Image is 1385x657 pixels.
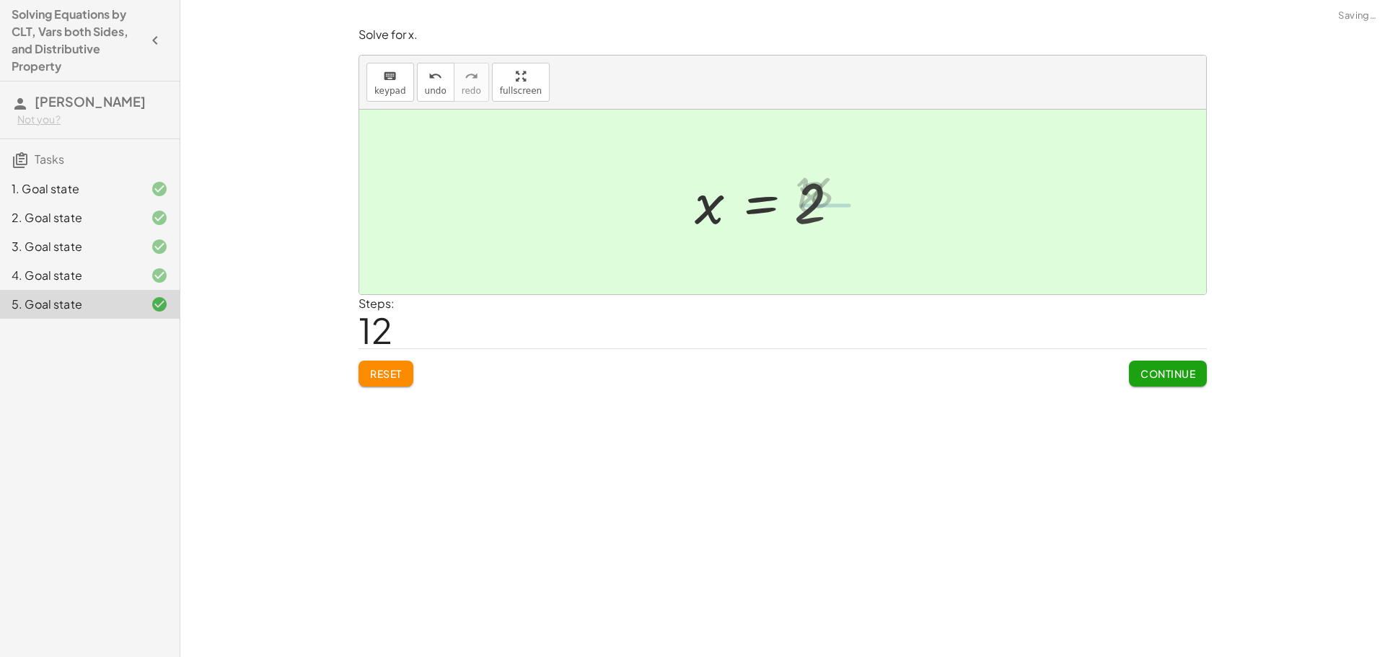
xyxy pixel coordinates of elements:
[12,238,128,255] div: 3. Goal state
[1140,367,1195,380] span: Continue
[151,296,168,313] i: Task finished and correct.
[359,296,395,311] label: Steps:
[417,63,454,102] button: undoundo
[366,63,414,102] button: keyboardkeypad
[359,27,1207,43] p: Solve for x.
[462,86,481,96] span: redo
[12,209,128,226] div: 2. Goal state
[383,68,397,85] i: keyboard
[454,63,489,102] button: redoredo
[465,68,478,85] i: redo
[35,151,64,167] span: Tasks
[151,238,168,255] i: Task finished and correct.
[17,113,168,127] div: Not you?
[35,93,146,110] span: [PERSON_NAME]
[492,63,550,102] button: fullscreen
[12,180,128,198] div: 1. Goal state
[425,86,447,96] span: undo
[151,209,168,226] i: Task finished and correct.
[359,361,413,387] button: Reset
[12,296,128,313] div: 5. Goal state
[370,367,402,380] span: Reset
[500,86,542,96] span: fullscreen
[1129,361,1207,387] button: Continue
[374,86,406,96] span: keypad
[428,68,442,85] i: undo
[12,6,142,75] h4: Solving Equations by CLT, Vars both Sides, and Distributive Property
[12,267,128,284] div: 4. Goal state
[359,308,392,352] span: 12
[151,180,168,198] i: Task finished and correct.
[1338,9,1376,23] span: Saving…
[151,267,168,284] i: Task finished and correct.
